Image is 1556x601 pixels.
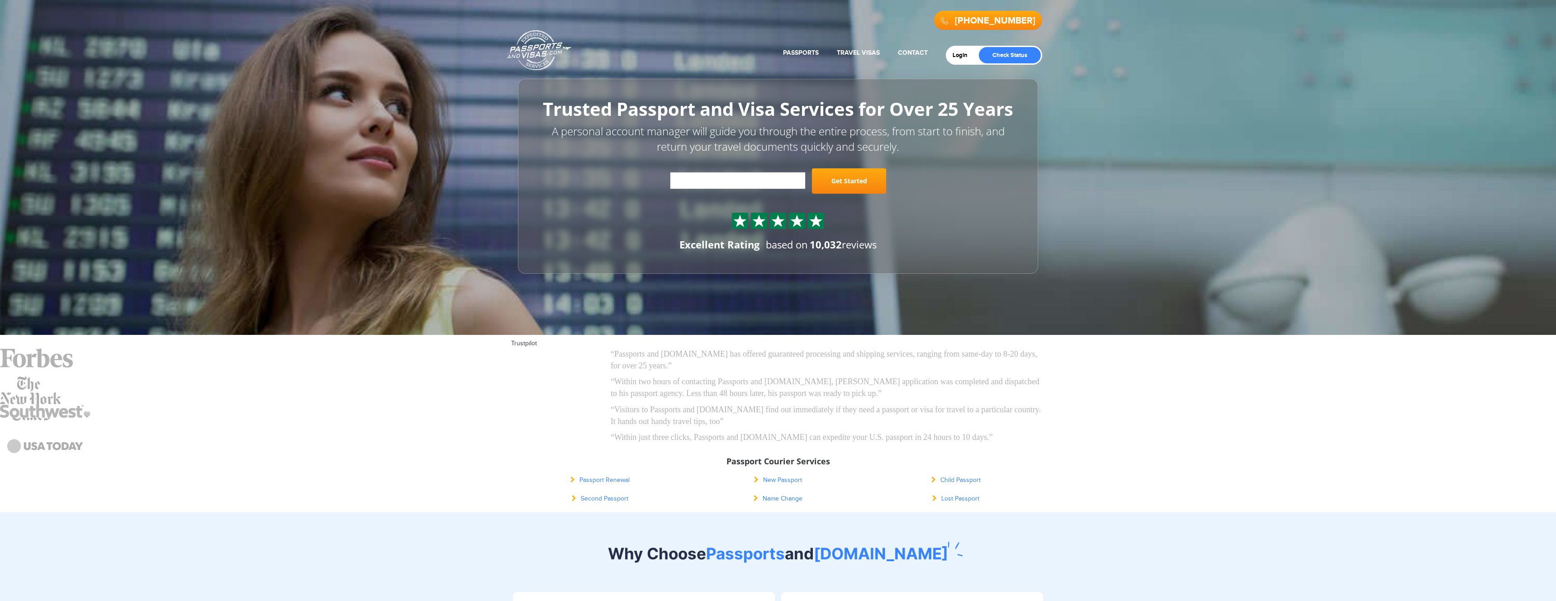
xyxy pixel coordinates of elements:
[611,432,1045,444] p: “Within just three clicks, Passports and [DOMAIN_NAME] can expedite your U.S. passport in 24 hour...
[771,214,785,228] img: Sprite St
[507,30,571,71] a: Passports & [DOMAIN_NAME]
[572,495,628,502] a: Second Passport
[809,214,823,228] img: Sprite St
[812,168,886,194] a: Get Started
[790,214,804,228] img: Sprite St
[518,457,1038,466] h3: Passport Courier Services
[733,214,747,228] img: Sprite St
[932,495,979,502] a: Lost Passport
[931,477,981,484] a: Child Passport
[955,15,1035,26] a: [PHONE_NUMBER]
[611,348,1045,372] p: “Passports and [DOMAIN_NAME] has offered guaranteed processing and shipping services, ranging fro...
[754,495,802,502] a: Name Change
[898,49,928,57] a: Contact
[679,238,759,252] div: Excellent Rating
[783,49,819,57] a: Passports
[754,477,802,484] a: New Passport
[979,47,1041,63] a: Check Status
[953,52,974,59] a: Login
[513,544,1043,563] h2: Why Choose and
[706,544,785,563] span: Passports
[752,214,766,228] img: Sprite St
[810,238,842,251] strong: 10,032
[611,404,1045,427] p: “Visitors to Passports and [DOMAIN_NAME] find out immediately if they need a passport or visa for...
[766,238,808,251] span: based on
[570,477,630,484] a: Passport Renewal
[538,99,1018,119] h1: Trusted Passport and Visa Services for Over 25 Years
[611,376,1045,399] p: “Within two hours of contacting Passports and [DOMAIN_NAME], [PERSON_NAME] application was comple...
[837,49,880,57] a: Travel Visas
[810,238,877,251] span: reviews
[538,124,1018,155] p: A personal account manager will guide you through the entire process, from start to finish, and r...
[814,544,948,563] span: [DOMAIN_NAME]
[511,340,537,347] a: Trustpilot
